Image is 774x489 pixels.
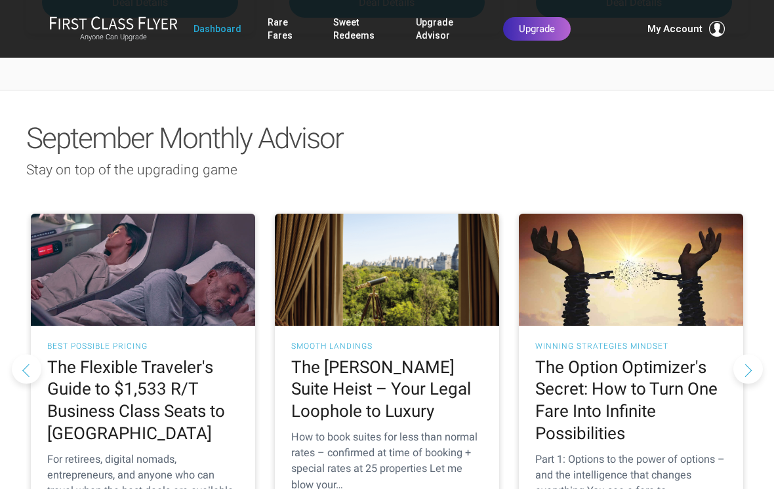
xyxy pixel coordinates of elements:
[26,121,343,155] span: September Monthly Advisor
[47,357,239,445] h2: The Flexible Traveler's Guide to $1,533 R/T Business Class Seats to [GEOGRAPHIC_DATA]
[49,33,178,42] small: Anyone Can Upgrade
[26,162,237,178] span: Stay on top of the upgrading game
[193,17,241,41] a: Dashboard
[535,342,727,350] h3: Winning Strategies Mindset
[268,10,307,47] a: Rare Fares
[12,354,41,383] button: Previous slide
[291,342,483,350] h3: Smooth Landings
[333,10,390,47] a: Sweet Redeems
[47,342,239,350] h3: Best Possible Pricing
[291,357,483,423] h2: The [PERSON_NAME] Suite Heist – Your Legal Loophole to Luxury
[416,10,477,47] a: Upgrade Advisor
[733,354,763,383] button: Next slide
[647,21,725,37] button: My Account
[535,357,727,445] h2: The Option Optimizer's Secret: How to Turn One Fare Into Infinite Possibilities
[49,16,178,29] img: First Class Flyer
[49,16,178,42] a: First Class FlyerAnyone Can Upgrade
[503,17,571,41] a: Upgrade
[647,21,703,37] span: My Account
